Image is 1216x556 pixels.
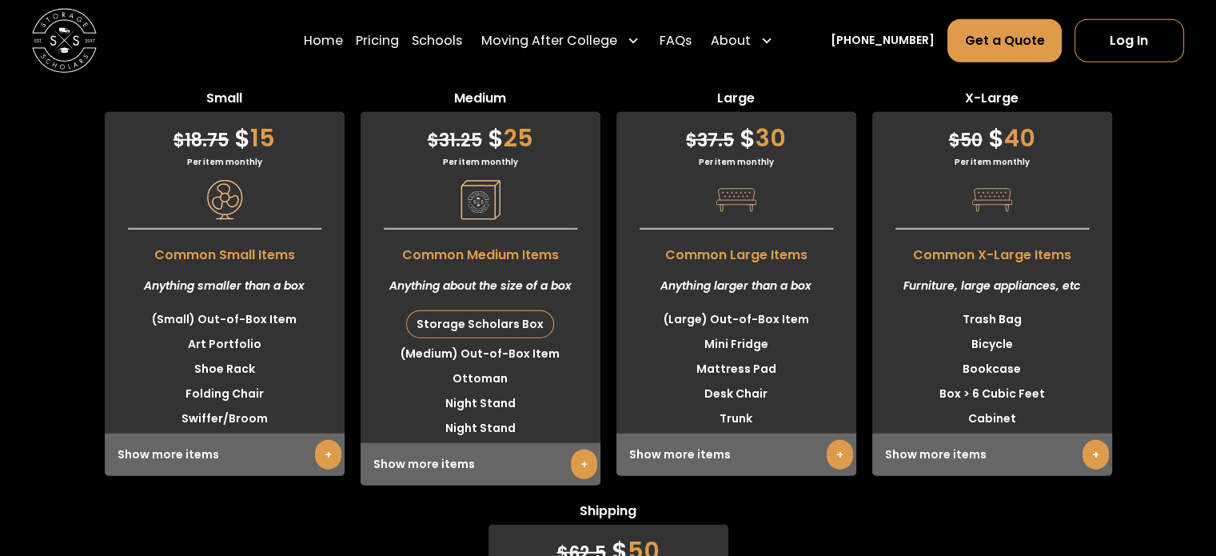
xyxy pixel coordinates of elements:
[616,238,856,265] span: Common Large Items
[616,156,856,168] div: Per item monthly
[428,128,439,153] span: $
[711,30,751,50] div: About
[105,307,345,332] li: (Small) Out-of-Box Item
[407,311,553,338] div: Storage Scholars Box
[315,440,341,470] a: +
[872,89,1112,112] span: X-Large
[949,128,960,153] span: $
[616,332,856,357] li: Mini Fridge
[105,265,345,307] div: Anything smaller than a box
[616,406,856,431] li: Trunk
[361,416,600,441] li: Night Stand
[686,128,734,153] span: 37.5
[412,18,462,62] a: Schools
[173,128,229,153] span: 18.75
[105,357,345,382] li: Shoe Rack
[949,128,983,153] span: 50
[704,18,779,62] div: About
[827,440,853,470] a: +
[32,8,97,73] img: Storage Scholars main logo
[356,18,399,62] a: Pricing
[105,434,345,476] div: Show more items
[105,156,345,168] div: Per item monthly
[361,156,600,168] div: Per item monthly
[616,89,856,112] span: Large
[872,238,1112,265] span: Common X-Large Items
[361,265,600,307] div: Anything about the size of a box
[947,18,1061,62] a: Get a Quote
[361,89,600,112] span: Medium
[831,32,935,49] a: [PHONE_NUMBER]
[616,434,856,476] div: Show more items
[481,30,617,50] div: Moving After College
[361,366,600,391] li: Ottoman
[105,382,345,406] li: Folding Chair
[872,434,1112,476] div: Show more items
[105,332,345,357] li: Art Portfolio
[872,382,1112,406] li: Box > 6 Cubic Feet
[460,180,500,220] img: Pricing Category Icon
[105,112,345,156] div: 15
[988,121,1004,155] span: $
[616,112,856,156] div: 30
[361,238,600,265] span: Common Medium Items
[475,18,646,62] div: Moving After College
[872,357,1112,382] li: Bookcase
[488,121,504,155] span: $
[571,450,597,479] a: +
[872,112,1112,156] div: 40
[616,382,856,406] li: Desk Chair
[105,406,345,431] li: Swiffer/Broom
[1082,440,1109,470] a: +
[872,156,1112,168] div: Per item monthly
[972,180,1012,220] img: Pricing Category Icon
[686,128,697,153] span: $
[740,121,756,155] span: $
[659,18,691,62] a: FAQs
[105,89,345,112] span: Small
[488,502,728,525] span: Shipping
[361,112,600,156] div: 25
[616,307,856,332] li: (Large) Out-of-Box Item
[1074,18,1184,62] a: Log In
[616,265,856,307] div: Anything larger than a box
[428,128,482,153] span: 31.25
[304,18,343,62] a: Home
[872,332,1112,357] li: Bicycle
[872,265,1112,307] div: Furniture, large appliances, etc
[205,180,245,220] img: Pricing Category Icon
[173,128,185,153] span: $
[716,180,756,220] img: Pricing Category Icon
[616,357,856,382] li: Mattress Pad
[234,121,250,155] span: $
[361,342,600,366] li: (Medium) Out-of-Box Item
[872,406,1112,431] li: Cabinet
[872,307,1112,332] li: Trash Bag
[361,391,600,416] li: Night Stand
[361,443,600,486] div: Show more items
[105,238,345,265] span: Common Small Items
